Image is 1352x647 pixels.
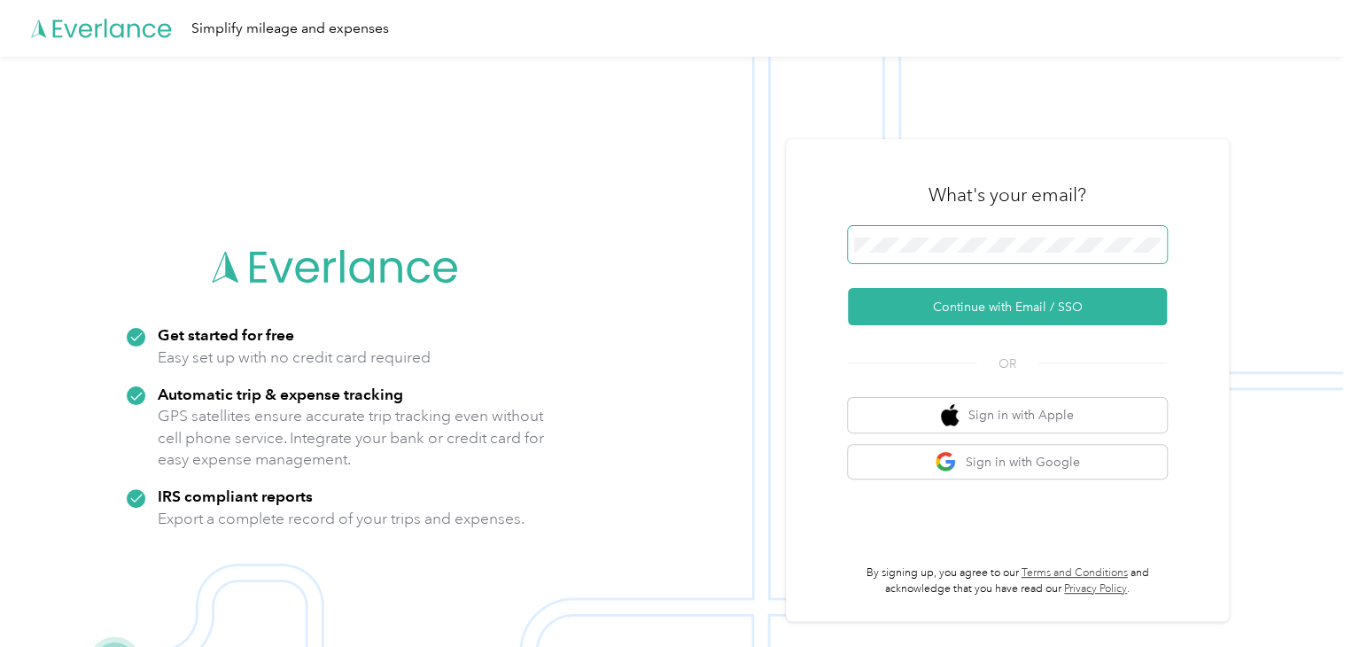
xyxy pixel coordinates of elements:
[158,325,294,344] strong: Get started for free
[158,385,403,403] strong: Automatic trip & expense tracking
[158,508,524,530] p: Export a complete record of your trips and expenses.
[1064,582,1127,596] a: Privacy Policy
[191,18,389,40] div: Simplify mileage and expenses
[976,355,1038,373] span: OR
[848,565,1167,596] p: By signing up, you agree to our and acknowledge that you have read our .
[929,183,1086,207] h3: What's your email?
[1022,566,1128,580] a: Terms and Conditions
[935,451,957,473] img: google logo
[158,347,431,369] p: Easy set up with no credit card required
[848,398,1167,433] button: apple logoSign in with Apple
[158,405,545,471] p: GPS satellites ensure accurate trip tracking even without cell phone service. Integrate your bank...
[848,288,1167,325] button: Continue with Email / SSO
[848,445,1167,479] button: google logoSign in with Google
[941,404,959,426] img: apple logo
[158,487,313,505] strong: IRS compliant reports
